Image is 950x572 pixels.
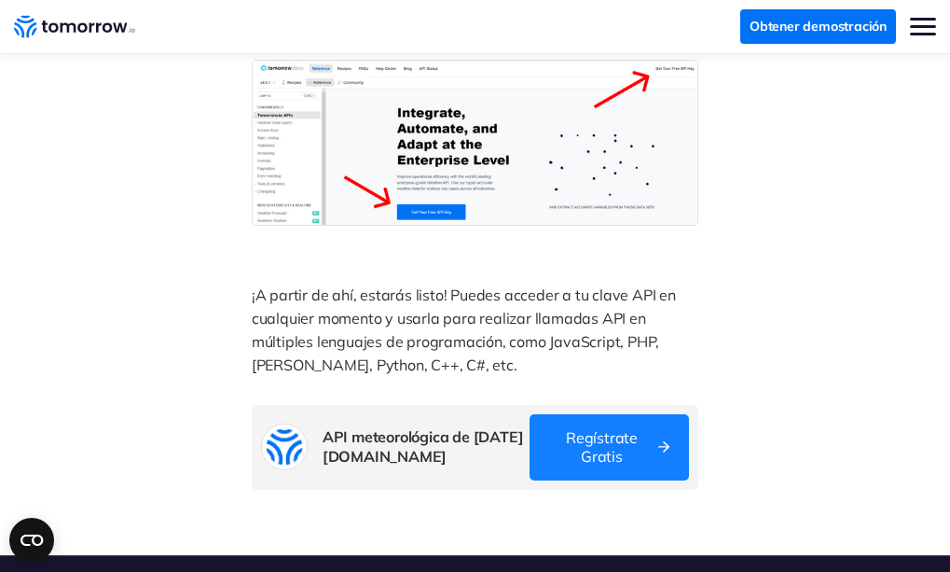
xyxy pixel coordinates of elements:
[750,18,887,35] font: Obtener demostración
[14,13,135,41] a: Enlace de inicio
[530,414,690,481] a: Regístrate gratis
[261,424,308,470] img: Logotipo de Tomorrow.io
[9,518,54,563] button: Abrir el widget CMP
[910,13,936,39] button: Activar o desactivar el menú móvil
[323,427,524,466] font: API meteorológica de [DATE][DOMAIN_NAME]
[740,9,896,43] a: Obtener demostración
[252,60,699,226] img: Obtén tu clave API en Tomorrow.io
[566,428,641,467] font: Regístrate gratis
[252,286,680,373] font: ¡A partir de ahí, estarás listo! Puedes acceder a tu clave API en cualquier momento y usarla para...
